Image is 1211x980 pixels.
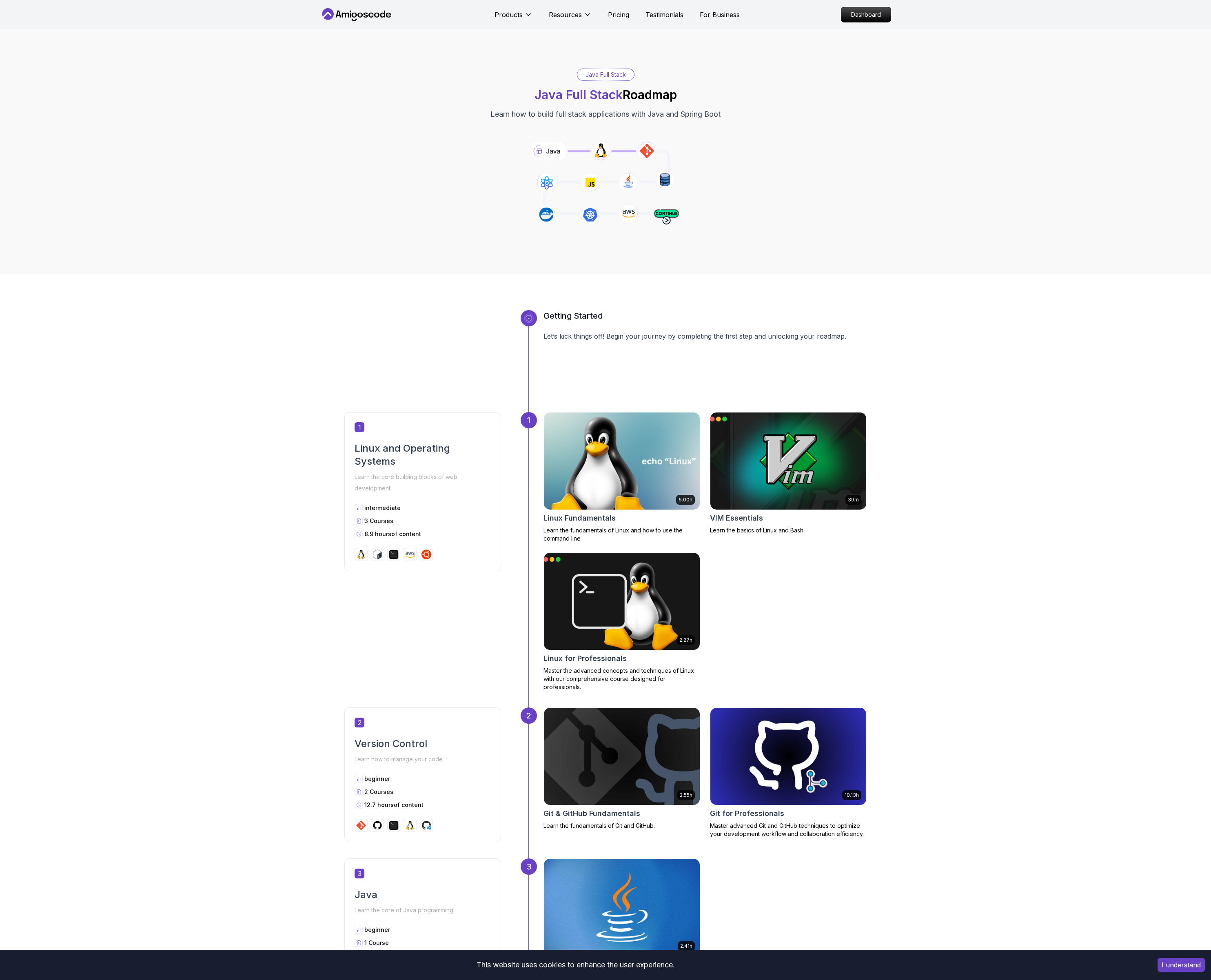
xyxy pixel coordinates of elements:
a: Dashboard [841,7,891,22]
div: 2 [521,707,537,724]
img: ubuntu logo [421,550,431,559]
span: 2 Courses [364,788,393,795]
h2: Linux for Professionals [543,653,627,664]
p: Learn the core of Java programming [355,905,491,916]
div: This website uses cookies to enhance the user experience. [6,956,1145,974]
span: 1 Course [364,939,389,946]
span: 2 [355,718,364,727]
img: Linux for Professionals card [544,553,700,650]
p: intermediate [364,504,401,512]
h2: Linux and Operating Systems [355,442,491,468]
h3: Getting Started [543,310,867,321]
a: For Business [700,10,740,20]
button: Resources [549,10,592,26]
h2: Git for Professionals [710,808,784,819]
p: beginner [364,775,390,783]
a: Git for Professionals card10.13hGit for ProfessionalsMaster advanced Git and GitHub techniques to... [710,707,867,838]
p: Products [495,10,523,20]
img: Java for Beginners card [544,859,700,956]
p: Master advanced Git and GitHub techniques to optimize your development workflow and collaboration... [710,822,867,838]
a: Pricing [608,10,629,20]
p: Let’s kick things off! Begin your journey by completing the first step and unlocking your roadmap. [543,331,867,341]
span: Java Full Stack [535,87,623,102]
p: 2.55h [680,792,692,798]
p: Learn the fundamentals of Git and GitHub. [543,822,700,830]
a: Git & GitHub Fundamentals card2.55hGit & GitHub FundamentalsLearn the fundamentals of Git and Git... [543,707,700,830]
p: Dashboard [841,7,891,22]
a: Linux Fundamentals card6.00hLinux FundamentalsLearn the fundamentals of Linux and how to use the ... [543,412,700,543]
p: Resources [549,10,582,20]
img: codespaces logo [421,820,431,830]
img: Linux Fundamentals card [544,412,700,510]
h2: Git & GitHub Fundamentals [543,808,640,819]
a: Testimonials [645,10,683,20]
img: linux logo [356,550,366,559]
p: Learn how to build full stack applications with Java and Spring Boot [490,109,721,120]
h2: Linux Fundamentals [543,512,616,524]
p: Learn the basics of Linux and Bash. [710,526,867,534]
h1: Roadmap [535,87,677,102]
img: Git & GitHub Fundamentals card [544,708,700,805]
span: 3 [355,869,364,878]
p: 8.9 hours of content [364,530,421,538]
iframe: chat widget [1056,798,1203,943]
button: Accept cookies [1158,958,1205,972]
img: Git for Professionals card [710,708,866,805]
h2: VIM Essentials [710,512,763,524]
img: VIM Essentials card [710,412,866,510]
img: terminal logo [389,550,399,559]
p: beginner [364,926,390,934]
img: linux logo [405,820,415,830]
a: VIM Essentials card39mVIM EssentialsLearn the basics of Linux and Bash. [710,412,867,534]
p: 39m [848,497,859,503]
p: Master the advanced concepts and techniques of Linux with our comprehensive course designed for p... [543,667,700,691]
p: 12.7 hours of content [364,801,424,809]
p: 2.27h [679,637,692,643]
iframe: chat widget [1177,947,1203,972]
div: Java Full Stack [577,69,634,80]
a: Linux for Professionals card2.27hLinux for ProfessionalsMaster the advanced concepts and techniqu... [543,552,700,691]
h2: Version Control [355,737,491,750]
p: 2.41h [680,943,692,949]
img: git logo [356,820,366,830]
p: Learn the core building blocks of web development [355,471,491,494]
p: 6.00h [679,497,692,503]
p: Learn how to manage your code [355,754,491,765]
button: Products [495,10,532,26]
p: Learn the fundamentals of Linux and how to use the command line [543,526,700,543]
span: 1 [355,422,364,432]
img: terminal logo [389,820,399,830]
div: 3 [521,858,537,875]
h2: Java [355,888,491,901]
img: aws logo [405,550,415,559]
span: 3 Courses [364,517,393,524]
img: github logo [373,820,382,830]
img: bash logo [373,550,382,559]
div: 1 [521,412,537,428]
p: 10.13h [845,792,859,798]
